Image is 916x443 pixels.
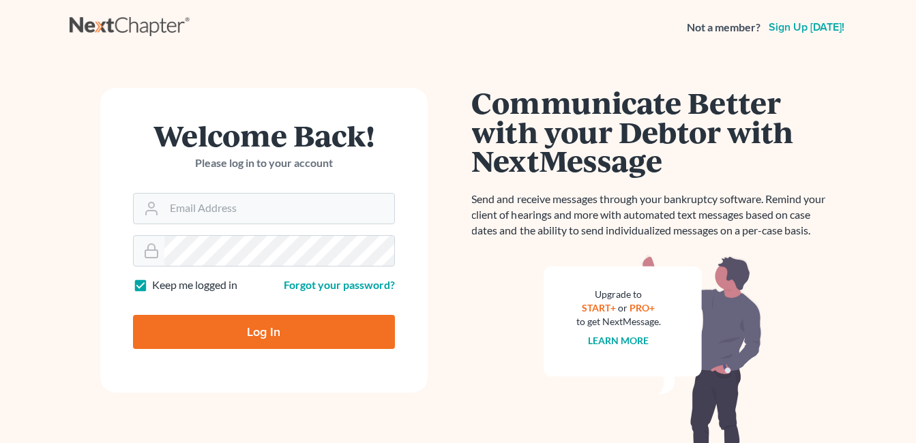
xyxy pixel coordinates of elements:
[618,302,627,314] span: or
[133,315,395,349] input: Log In
[133,121,395,150] h1: Welcome Back!
[630,302,655,314] a: PRO+
[133,155,395,171] p: Please log in to your account
[576,315,661,329] div: to get NextMessage.
[687,20,760,35] strong: Not a member?
[576,288,661,301] div: Upgrade to
[588,335,649,346] a: Learn more
[152,277,237,293] label: Keep me logged in
[284,278,395,291] a: Forgot your password?
[582,302,616,314] a: START+
[164,194,394,224] input: Email Address
[766,22,847,33] a: Sign up [DATE]!
[472,192,833,239] p: Send and receive messages through your bankruptcy software. Remind your client of hearings and mo...
[472,88,833,175] h1: Communicate Better with your Debtor with NextMessage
